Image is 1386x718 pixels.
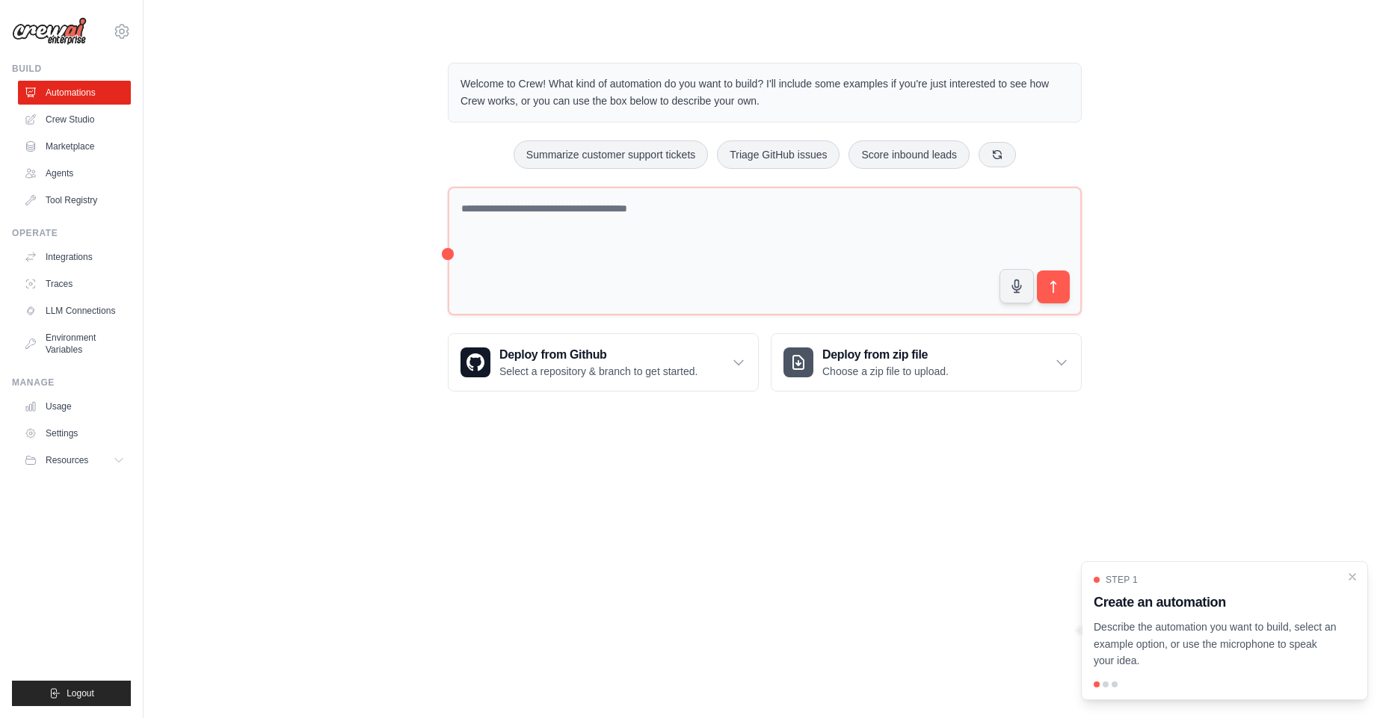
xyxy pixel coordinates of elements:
[12,681,131,706] button: Logout
[12,377,131,389] div: Manage
[12,227,131,239] div: Operate
[18,421,131,445] a: Settings
[499,364,697,379] p: Select a repository & branch to get started.
[717,140,840,169] button: Triage GitHub issues
[848,140,970,169] button: Score inbound leads
[46,454,88,466] span: Resources
[822,346,949,364] h3: Deploy from zip file
[18,134,131,158] a: Marketplace
[12,63,131,75] div: Build
[67,687,94,699] span: Logout
[514,140,708,169] button: Summarize customer support tickets
[18,81,131,105] a: Automations
[18,448,131,472] button: Resources
[1094,619,1337,669] p: Describe the automation you want to build, select an example option, or use the microphone to spe...
[18,394,131,418] a: Usage
[18,272,131,296] a: Traces
[1094,592,1337,613] h3: Create an automation
[18,161,131,185] a: Agents
[18,188,131,212] a: Tool Registry
[18,299,131,323] a: LLM Connections
[12,17,87,46] img: Logo
[1346,571,1358,583] button: Close walkthrough
[1106,574,1138,586] span: Step 1
[18,108,131,131] a: Crew Studio
[18,245,131,269] a: Integrations
[822,364,949,379] p: Choose a zip file to upload.
[18,326,131,362] a: Environment Variables
[461,75,1069,110] p: Welcome to Crew! What kind of automation do you want to build? I'll include some examples if you'...
[499,346,697,364] h3: Deploy from Github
